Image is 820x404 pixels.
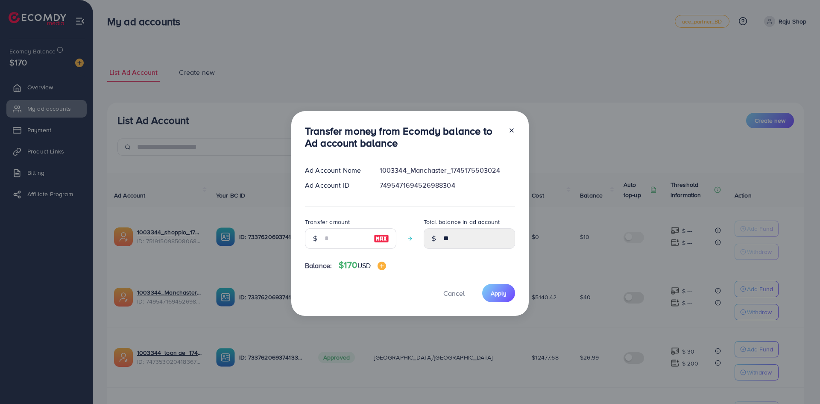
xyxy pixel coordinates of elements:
h4: $170 [339,260,386,271]
h3: Transfer money from Ecomdy balance to Ad account balance [305,125,501,150]
span: Balance: [305,261,332,271]
img: image [378,262,386,270]
label: Transfer amount [305,218,350,226]
div: 1003344_Manchaster_1745175503024 [373,165,522,175]
button: Apply [482,284,515,302]
img: image [374,233,389,244]
span: Cancel [443,289,465,298]
iframe: Chat [784,366,814,398]
span: Apply [491,289,507,298]
span: USD [357,261,371,270]
label: Total balance in ad account [424,218,500,226]
div: Ad Account Name [298,165,373,175]
div: Ad Account ID [298,180,373,190]
button: Cancel [433,284,475,302]
div: 7495471694526988304 [373,180,522,190]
